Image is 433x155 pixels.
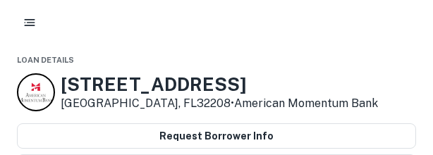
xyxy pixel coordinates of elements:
[362,42,433,110] iframe: Chat Widget
[61,95,378,112] p: [GEOGRAPHIC_DATA], FL32208 •
[234,97,378,110] a: American Momentum Bank
[61,73,378,95] h3: [STREET_ADDRESS]
[17,56,74,64] span: Loan Details
[17,123,416,149] button: Request Borrower Info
